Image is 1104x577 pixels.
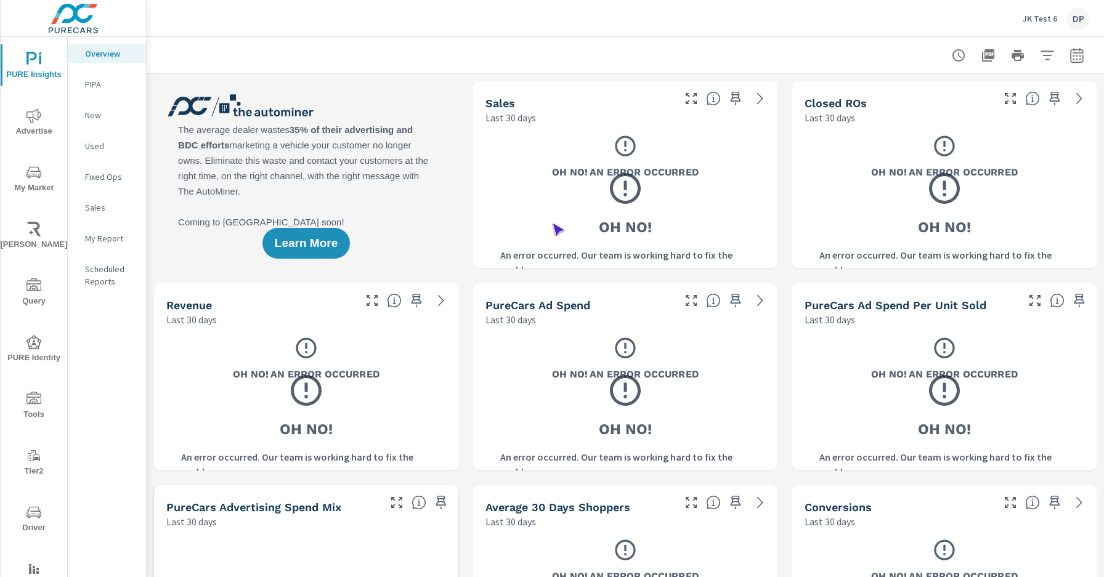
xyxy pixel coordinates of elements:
[500,248,750,277] p: An error occurred. Our team is working hard to fix the problem.
[387,293,402,308] span: Total sales revenue over the selected date range. [Source: This data is sourced from the dealer’s...
[85,140,136,152] p: Used
[485,299,590,312] h5: PureCars Ad Spend
[485,514,536,529] p: Last 30 days
[4,448,63,478] span: Tier2
[805,501,872,514] h5: Conversions
[552,367,699,381] h3: Oh No! An Error Occurred
[599,217,652,238] h3: Oh No!
[85,47,136,60] p: Overview
[1069,89,1089,108] a: See more details in report
[1050,293,1065,308] span: Average cost of advertising per each vehicle sold at the dealer over the selected date range. The...
[1000,493,1020,512] button: Make Fullscreen
[485,110,536,125] p: Last 30 days
[552,165,699,179] h3: Oh No! An Error Occurred
[485,97,515,110] h5: Sales
[85,201,136,214] p: Sales
[681,89,701,108] button: Make Fullscreen
[431,291,451,310] a: See more details in report
[706,495,721,510] span: A rolling 30 day total of daily Shoppers on the dealership website, averaged over the selected da...
[233,367,379,381] h3: Oh No! An Error Occurred
[4,392,63,422] span: Tools
[4,108,63,139] span: Advertise
[4,52,63,82] span: PURE Insights
[68,106,146,124] div: New
[4,165,63,195] span: My Market
[500,450,750,479] p: An error occurred. Our team is working hard to fix the problem.
[805,299,986,312] h5: PureCars Ad Spend Per Unit Sold
[412,495,426,510] span: This table looks at how you compare to the amount of budget you spend per channel as opposed to y...
[1023,13,1057,24] p: JK Test 6
[681,493,701,512] button: Make Fullscreen
[68,260,146,291] div: Scheduled Reports
[166,312,217,327] p: Last 30 days
[85,232,136,244] p: My Report
[166,299,212,312] h5: Revenue
[750,89,770,108] a: See more details in report
[68,198,146,217] div: Sales
[68,137,146,155] div: Used
[819,248,1069,277] p: An error occurred. Our team is working hard to fix the problem.
[805,110,855,125] p: Last 30 days
[68,167,146,186] div: Fixed Ops
[4,222,63,252] span: [PERSON_NAME]
[805,312,855,327] p: Last 30 days
[1025,91,1040,106] span: Number of Repair Orders Closed by the selected dealership group over the selected time range. [So...
[85,171,136,183] p: Fixed Ops
[85,263,136,288] p: Scheduled Reports
[726,291,745,310] span: Save this to your personalized report
[407,291,426,310] span: Save this to your personalized report
[871,165,1018,179] h3: Oh No! An Error Occurred
[1045,493,1065,512] span: Save this to your personalized report
[805,97,867,110] h5: Closed ROs
[68,75,146,94] div: PIPA
[485,312,536,327] p: Last 30 days
[750,291,770,310] a: See more details in report
[706,91,721,106] span: Number of vehicles sold by the dealership over the selected date range. [Source: This data is sou...
[85,78,136,91] p: PIPA
[431,493,451,512] span: Save this to your personalized report
[1069,493,1089,512] a: See more details in report
[1045,89,1065,108] span: Save this to your personalized report
[4,505,63,535] span: Driver
[1065,43,1089,68] button: Select Date Range
[706,293,721,308] span: Total cost of media for all PureCars channels for the selected dealership group over the selected...
[166,501,341,514] h5: PureCars Advertising Spend Mix
[918,217,971,238] h3: Oh No!
[1025,291,1045,310] button: Make Fullscreen
[68,229,146,248] div: My Report
[362,291,382,310] button: Make Fullscreen
[805,514,855,529] p: Last 30 days
[726,89,745,108] span: Save this to your personalized report
[68,44,146,63] div: Overview
[280,419,333,440] h3: Oh No!
[976,43,1000,68] button: "Export Report to PDF"
[871,367,1018,381] h3: Oh No! An Error Occurred
[1000,89,1020,108] button: Make Fullscreen
[275,238,338,249] span: Learn More
[1035,43,1060,68] button: Apply Filters
[599,419,652,440] h3: Oh No!
[387,493,407,512] button: Make Fullscreen
[1005,43,1030,68] button: Print Report
[819,450,1069,479] p: An error occurred. Our team is working hard to fix the problem.
[1067,7,1089,30] div: DP
[181,450,431,479] p: An error occurred. Our team is working hard to fix the problem.
[4,335,63,365] span: PURE Identity
[485,501,630,514] h5: Average 30 Days Shoppers
[918,419,971,440] h3: Oh No!
[750,493,770,512] a: See more details in report
[726,493,745,512] span: Save this to your personalized report
[85,109,136,121] p: New
[262,228,350,259] button: Learn More
[1025,495,1040,510] span: The number of dealer-specified goals completed by a visitor. [Source: This data is provided by th...
[4,278,63,309] span: Query
[1069,291,1089,310] span: Save this to your personalized report
[681,291,701,310] button: Make Fullscreen
[166,514,217,529] p: Last 30 days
